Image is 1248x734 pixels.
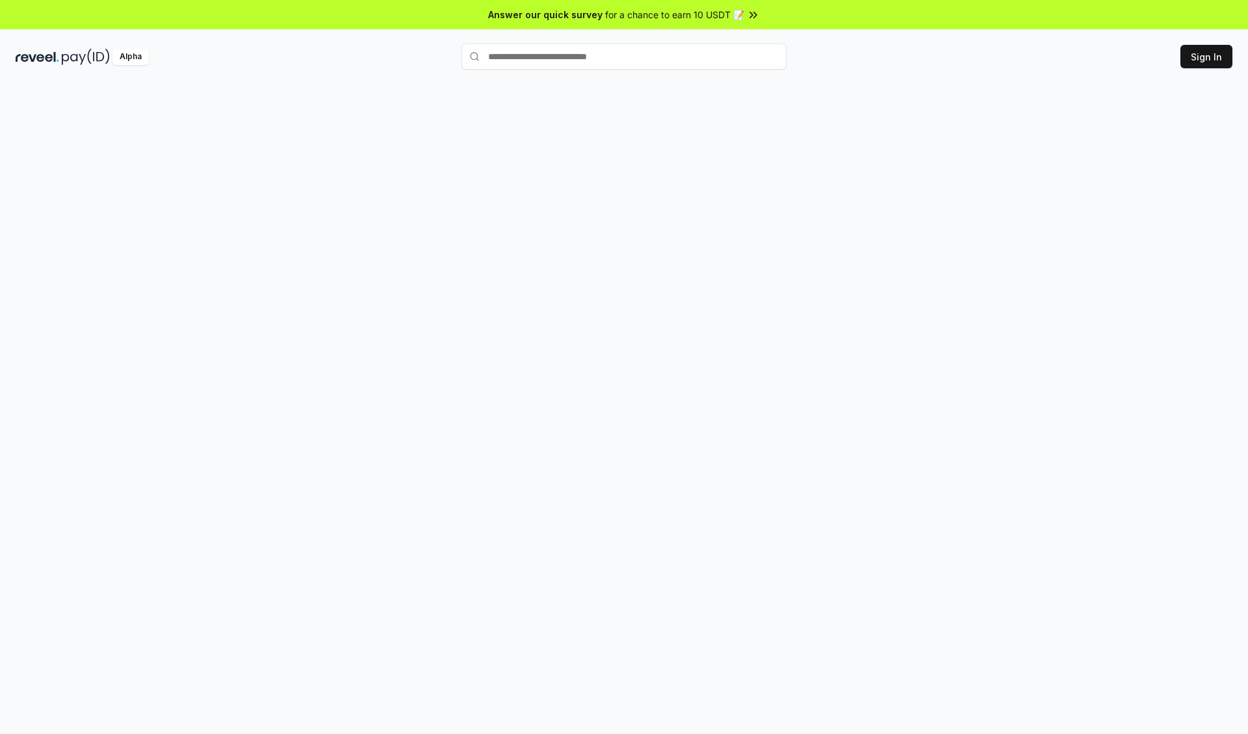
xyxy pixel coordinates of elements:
img: reveel_dark [16,49,59,65]
span: Answer our quick survey [488,8,603,21]
button: Sign In [1180,45,1232,68]
span: for a chance to earn 10 USDT 📝 [605,8,744,21]
img: pay_id [62,49,110,65]
div: Alpha [112,49,149,65]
